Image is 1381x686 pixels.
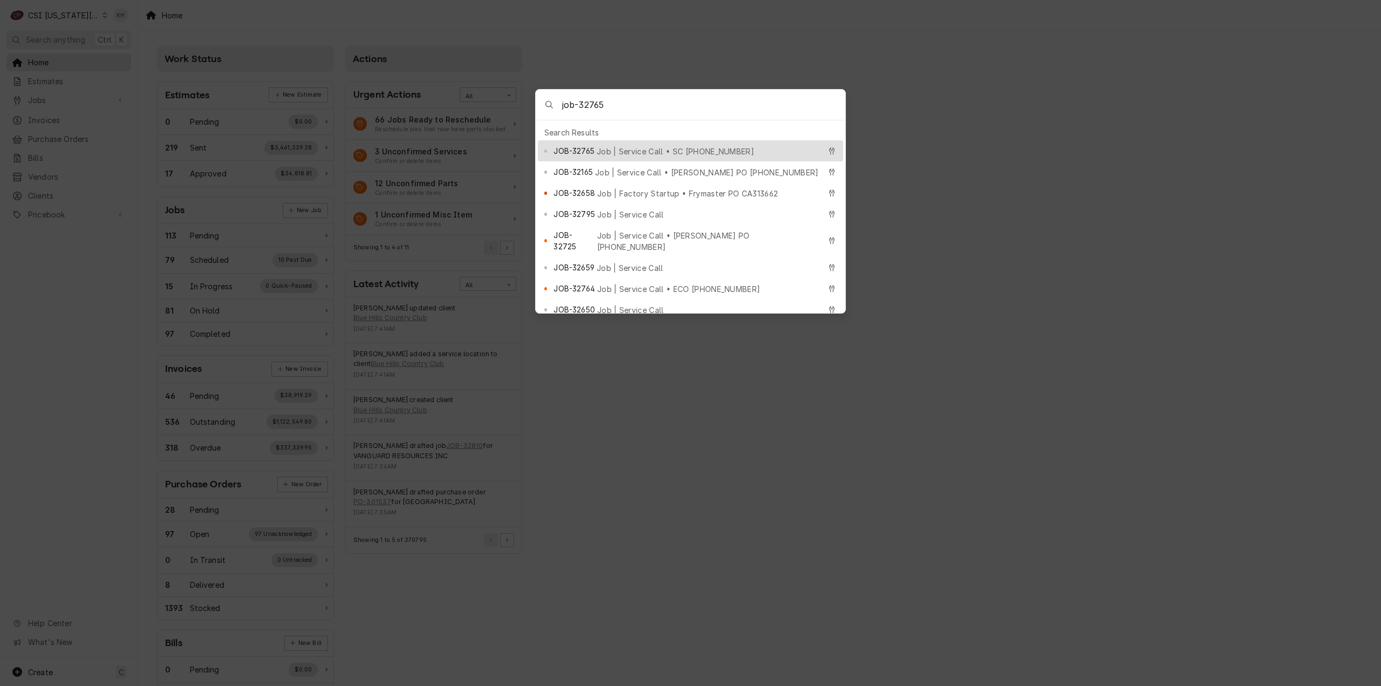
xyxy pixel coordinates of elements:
[597,262,664,274] span: Job | Service Call
[597,283,760,295] span: Job | Service Call • ECO [PHONE_NUMBER]
[553,208,594,220] span: JOB-32795
[553,262,594,273] span: JOB-32659
[535,89,846,314] div: Global Command Menu
[553,166,592,178] span: JOB-32165
[538,125,843,140] div: Search Results
[595,167,819,178] span: Job | Service Call • [PERSON_NAME] PO [PHONE_NUMBER]
[553,229,594,252] span: JOB-32725
[597,304,664,316] span: Job | Service Call
[562,90,845,120] input: Search anything
[553,283,594,294] span: JOB-32764
[553,187,594,199] span: JOB-32658
[597,209,664,220] span: Job | Service Call
[597,230,821,253] span: Job | Service Call • [PERSON_NAME] PO [PHONE_NUMBER]
[553,304,594,315] span: JOB-32650
[597,146,754,157] span: Job | Service Call • SC [PHONE_NUMBER]
[553,145,594,157] span: JOB-32765
[597,188,778,199] span: Job | Factory Startup • Frymaster PO CA313662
